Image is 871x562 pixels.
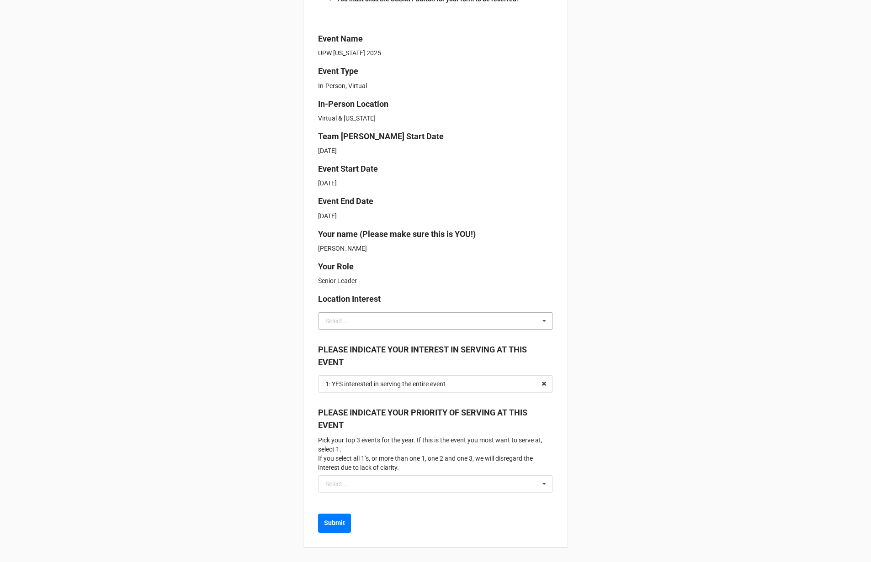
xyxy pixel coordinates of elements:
[318,179,553,188] p: [DATE]
[318,146,553,155] p: [DATE]
[325,481,349,487] div: Select ...
[318,211,553,221] p: [DATE]
[318,229,476,239] b: Your name (Please make sure this is YOU!)
[318,66,358,76] b: Event Type
[318,262,354,271] b: Your Role
[318,114,553,123] p: Virtual & [US_STATE]
[318,343,553,369] label: PLEASE INDICATE YOUR INTEREST IN SERVING AT THIS EVENT
[325,381,446,387] div: 1: YES interested in serving the entire event
[318,406,553,432] label: PLEASE INDICATE YOUR PRIORITY OF SERVING AT THIS EVENT
[318,99,388,109] b: In-Person Location
[325,318,349,324] div: Select ...
[318,196,373,206] b: Event End Date
[318,131,444,141] b: Team [PERSON_NAME] Start Date
[318,48,553,58] p: UPW [US_STATE] 2025
[318,293,381,305] label: Location Interest
[318,164,378,173] b: Event Start Date
[318,244,553,253] p: [PERSON_NAME]
[318,34,363,43] b: Event Name
[324,518,345,528] b: Submit
[318,276,553,285] p: Senior Leader
[318,514,351,533] button: Submit
[318,436,553,472] p: Pick your top 3 events for the year. If this is the event you most want to serve at, select 1. If...
[318,81,553,90] p: In-Person, Virtual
